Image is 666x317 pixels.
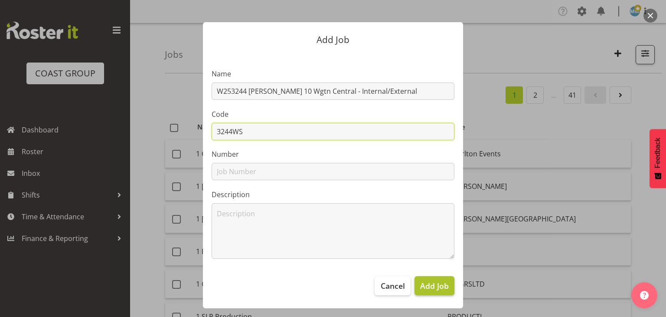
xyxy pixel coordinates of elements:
img: help-xxl-2.png [640,291,649,300]
p: Add Job [212,35,454,44]
button: Add Job [415,276,454,295]
input: Job Number [212,163,454,180]
label: Name [212,69,454,79]
label: Number [212,149,454,159]
span: Cancel [381,280,405,291]
input: Job Code [212,123,454,140]
button: Feedback - Show survey [650,129,666,188]
span: Feedback [654,138,662,168]
span: Add Job [420,280,449,291]
label: Description [212,189,454,200]
input: Job Name [212,83,454,100]
label: Code [212,109,454,119]
button: Cancel [375,276,410,295]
